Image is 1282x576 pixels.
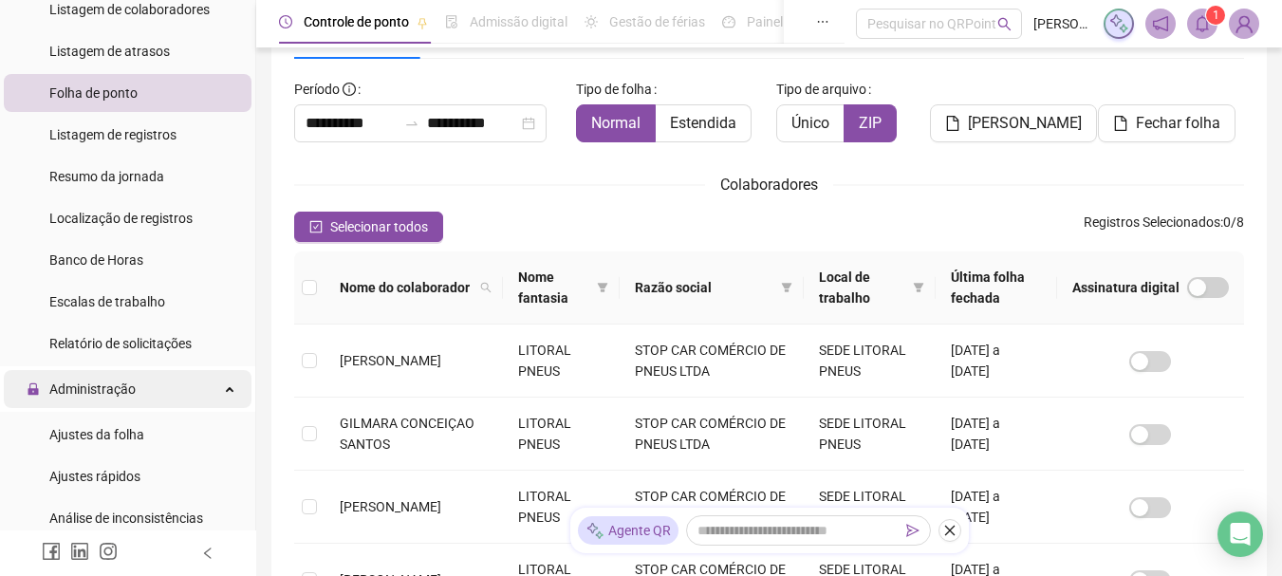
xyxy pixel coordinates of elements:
[997,17,1012,31] span: search
[906,524,920,537] span: send
[294,212,443,242] button: Selecionar todos
[1098,104,1236,142] button: Fechar folha
[1072,277,1180,298] span: Assinatura digital
[1230,9,1258,38] img: 74325
[776,79,866,100] span: Tipo de arquivo
[1084,214,1220,230] span: Registros Selecionados
[670,114,736,132] span: Estendida
[518,267,589,308] span: Nome fantasia
[70,542,89,561] span: linkedin
[720,176,818,194] span: Colaboradores
[591,114,641,132] span: Normal
[340,277,473,298] span: Nome do colaborador
[49,252,143,268] span: Banco de Horas
[1217,511,1263,557] div: Open Intercom Messenger
[819,267,905,308] span: Local de trabalho
[936,251,1057,325] th: Última folha fechada
[49,44,170,59] span: Listagem de atrasos
[1084,212,1244,242] span: : 0 / 8
[597,282,608,293] span: filter
[480,282,492,293] span: search
[609,14,705,29] span: Gestão de férias
[340,416,474,452] span: GILMARA CONCEIÇAO SANTOS
[804,398,936,471] td: SEDE LITORAL PNEUS
[42,542,61,561] span: facebook
[1152,15,1169,32] span: notification
[620,471,804,544] td: STOP CAR COMÉRCIO DE PNEUS LTDA
[404,116,419,131] span: to
[49,336,192,351] span: Relatório de solicitações
[330,216,428,237] span: Selecionar todos
[49,169,164,184] span: Resumo da jornada
[791,114,829,132] span: Único
[1206,6,1225,25] sup: 1
[470,14,567,29] span: Admissão digital
[936,471,1057,544] td: [DATE] a [DATE]
[936,398,1057,471] td: [DATE] a [DATE]
[620,325,804,398] td: STOP CAR COMÉRCIO DE PNEUS LTDA
[576,79,652,100] span: Tipo de folha
[49,469,140,484] span: Ajustes rápidos
[747,14,821,29] span: Painel do DP
[503,471,620,544] td: LITORAL PNEUS
[585,521,604,541] img: sparkle-icon.fc2bf0ac1784a2077858766a79e2daf3.svg
[294,82,340,97] span: Período
[279,15,292,28] span: clock-circle
[503,325,620,398] td: LITORAL PNEUS
[1136,112,1220,135] span: Fechar folha
[859,114,882,132] span: ZIP
[620,398,804,471] td: STOP CAR COMÉRCIO DE PNEUS LTDA
[49,211,193,226] span: Localização de registros
[49,427,144,442] span: Ajustes da folha
[804,471,936,544] td: SEDE LITORAL PNEUS
[201,547,214,560] span: left
[909,263,928,312] span: filter
[943,524,957,537] span: close
[340,499,441,514] span: [PERSON_NAME]
[304,14,409,29] span: Controle de ponto
[343,83,356,96] span: info-circle
[930,104,1097,142] button: [PERSON_NAME]
[417,17,428,28] span: pushpin
[404,116,419,131] span: swap-right
[722,15,735,28] span: dashboard
[1113,116,1128,131] span: file
[593,263,612,312] span: filter
[49,511,203,526] span: Análise de inconsistências
[503,398,620,471] td: LITORAL PNEUS
[49,85,138,101] span: Folha de ponto
[1213,9,1219,22] span: 1
[945,116,960,131] span: file
[1108,13,1129,34] img: sparkle-icon.fc2bf0ac1784a2077858766a79e2daf3.svg
[635,277,773,298] span: Razão social
[585,15,598,28] span: sun
[476,273,495,302] span: search
[816,15,829,28] span: ellipsis
[1194,15,1211,32] span: bell
[913,282,924,293] span: filter
[49,2,210,17] span: Listagem de colaboradores
[968,112,1082,135] span: [PERSON_NAME]
[49,381,136,397] span: Administração
[445,15,458,28] span: file-done
[99,542,118,561] span: instagram
[1033,13,1092,34] span: [PERSON_NAME]
[340,353,441,368] span: [PERSON_NAME]
[781,282,792,293] span: filter
[936,325,1057,398] td: [DATE] a [DATE]
[49,294,165,309] span: Escalas de trabalho
[27,382,40,396] span: lock
[777,273,796,302] span: filter
[309,220,323,233] span: check-square
[49,127,177,142] span: Listagem de registros
[804,325,936,398] td: SEDE LITORAL PNEUS
[578,516,678,545] div: Agente QR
